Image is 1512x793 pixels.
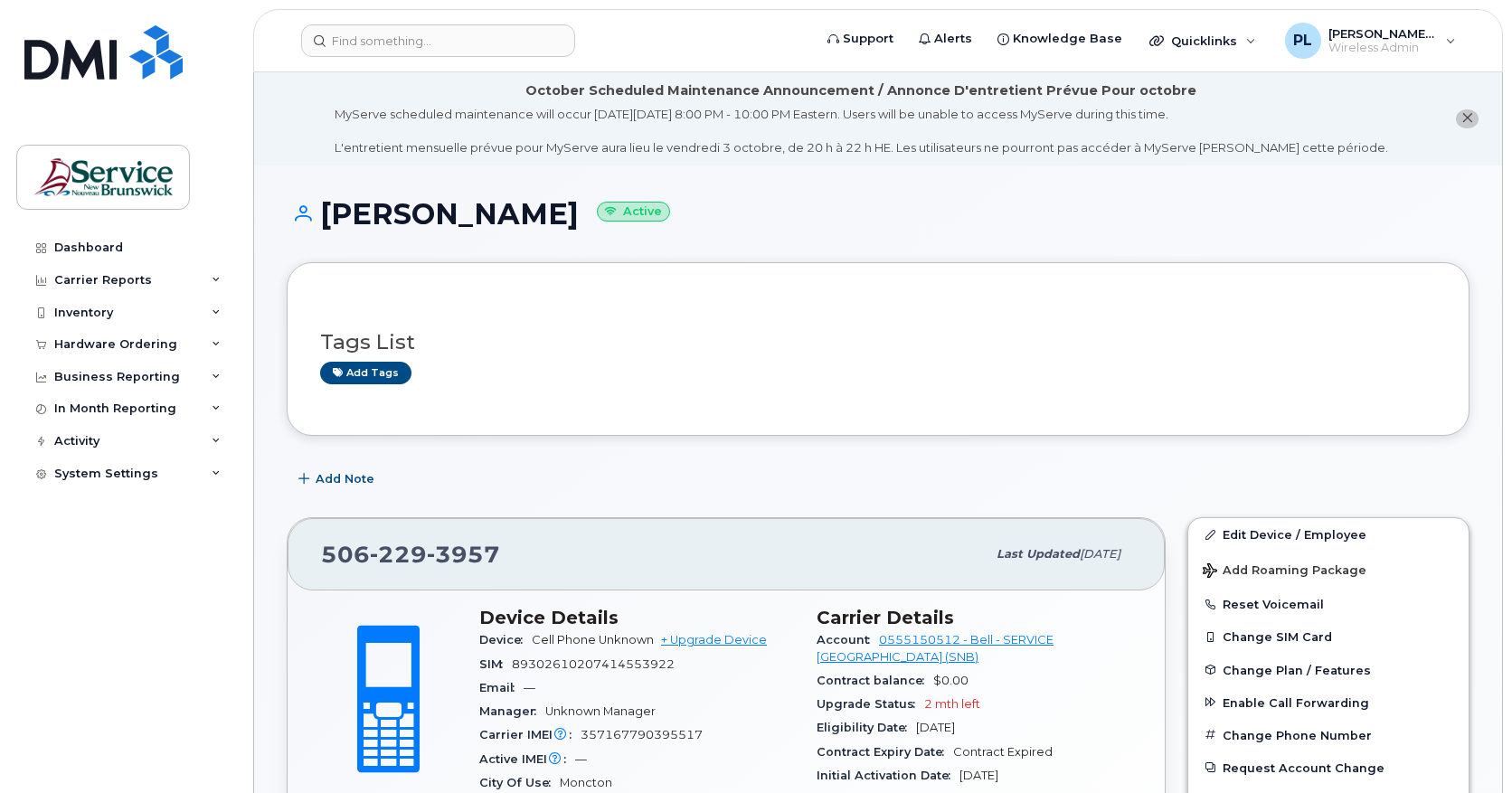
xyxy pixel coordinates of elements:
[933,674,969,687] span: $0.00
[320,331,1436,354] h3: Tags List
[532,633,654,647] span: Cell Phone Unknown
[316,470,374,487] span: Add Note
[1188,518,1469,551] a: Edit Device / Employee
[321,541,500,568] span: 506
[817,607,1132,628] h3: Carrier Details
[560,776,612,789] span: Moncton
[817,633,1054,663] a: 0555150512 - Bell - SERVICE [GEOGRAPHIC_DATA] (SNB)
[545,704,656,718] span: Unknown Manager
[817,674,933,687] span: Contract balance
[287,463,390,496] button: Add Note
[817,633,879,647] span: Account
[817,769,959,782] span: Initial Activation Date
[479,657,512,671] span: SIM
[512,657,675,671] span: 89302610207414553922
[525,81,1196,100] div: October Scheduled Maintenance Announcement / Annonce D'entretient Prévue Pour octobre
[1223,695,1369,709] span: Enable Call Forwarding
[479,607,795,628] h3: Device Details
[997,547,1080,561] span: Last updated
[1188,719,1469,751] button: Change Phone Number
[479,752,575,766] span: Active IMEI
[959,769,998,782] span: [DATE]
[924,697,980,711] span: 2 mth left
[597,202,670,222] small: Active
[479,704,545,718] span: Manager
[581,728,703,741] span: 357167790395517
[427,541,500,568] span: 3957
[817,721,916,734] span: Eligibility Date
[953,745,1053,759] span: Contract Expired
[1223,663,1371,676] span: Change Plan / Features
[575,752,587,766] span: —
[1188,620,1469,653] button: Change SIM Card
[1080,547,1120,561] span: [DATE]
[1203,563,1366,581] span: Add Roaming Package
[479,776,560,789] span: City Of Use
[335,106,1388,156] div: MyServe scheduled maintenance will occur [DATE][DATE] 8:00 PM - 10:00 PM Eastern. Users will be u...
[524,681,535,694] span: —
[817,697,924,711] span: Upgrade Status
[1188,551,1469,588] button: Add Roaming Package
[479,728,581,741] span: Carrier IMEI
[1188,654,1469,686] button: Change Plan / Features
[1188,588,1469,620] button: Reset Voicemail
[1188,751,1469,784] button: Request Account Change
[479,633,532,647] span: Device
[661,633,767,647] a: + Upgrade Device
[320,362,411,384] a: Add tags
[479,681,524,694] span: Email
[916,721,955,734] span: [DATE]
[287,198,1469,230] h1: [PERSON_NAME]
[817,745,953,759] span: Contract Expiry Date
[370,541,427,568] span: 229
[1188,686,1469,719] button: Enable Call Forwarding
[1456,109,1479,128] button: close notification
